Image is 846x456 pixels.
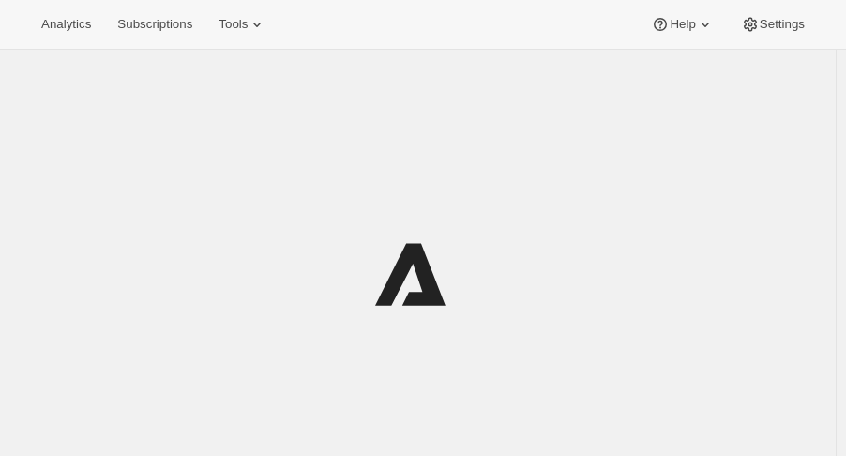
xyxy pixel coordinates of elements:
button: Subscriptions [106,11,204,38]
button: Analytics [30,11,102,38]
button: Tools [207,11,278,38]
span: Help [670,17,695,32]
span: Settings [760,17,805,32]
button: Help [640,11,725,38]
span: Subscriptions [117,17,192,32]
span: Analytics [41,17,91,32]
button: Settings [730,11,816,38]
span: Tools [219,17,248,32]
